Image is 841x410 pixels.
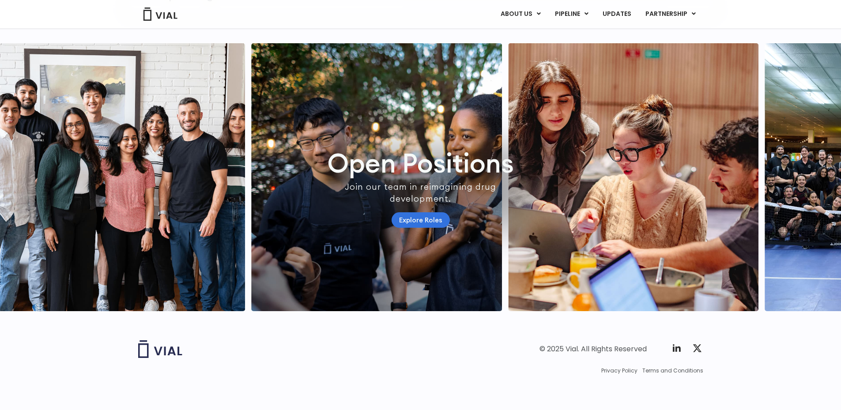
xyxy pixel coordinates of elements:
img: http://Group%20of%20people%20smiling%20wearing%20aprons [251,43,502,311]
a: ABOUT USMenu Toggle [494,7,547,22]
div: 2 / 7 [508,43,759,311]
div: © 2025 Vial. All Rights Reserved [539,344,647,354]
img: Vial Logo [143,8,178,21]
a: Explore Roles [392,212,450,228]
a: Terms and Conditions [642,367,703,375]
a: PIPELINEMenu Toggle [548,7,595,22]
a: PARTNERSHIPMenu Toggle [638,7,703,22]
img: Vial logo wih "Vial" spelled out [138,340,182,358]
a: Privacy Policy [601,367,637,375]
div: 1 / 7 [251,43,502,311]
a: UPDATES [596,7,638,22]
